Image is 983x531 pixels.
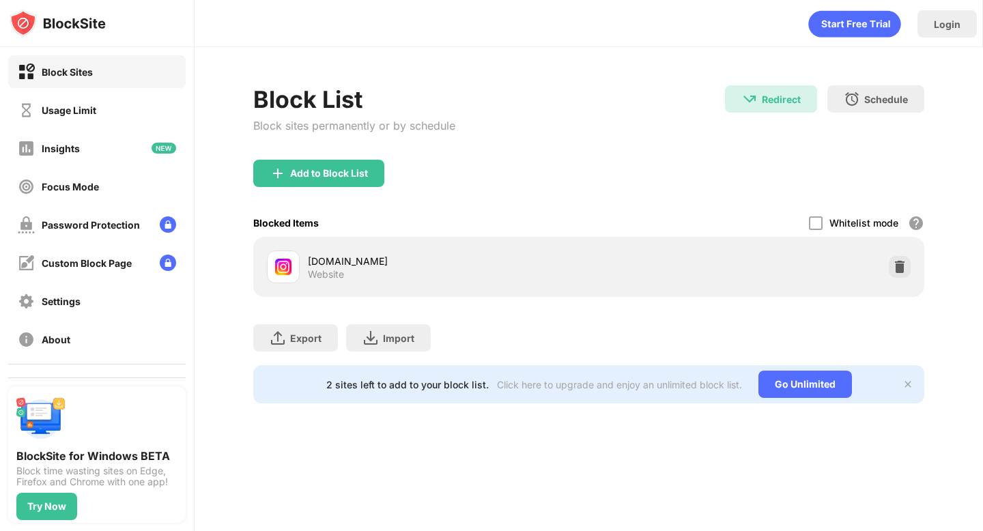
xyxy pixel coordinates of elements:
[253,119,455,132] div: Block sites permanently or by schedule
[16,449,177,463] div: BlockSite for Windows BETA
[42,296,81,307] div: Settings
[308,254,588,268] div: [DOMAIN_NAME]
[160,255,176,271] img: lock-menu.svg
[16,465,177,487] div: Block time wasting sites on Edge, Firefox and Chrome with one app!
[42,219,140,231] div: Password Protection
[10,10,106,37] img: logo-blocksite.svg
[253,85,455,113] div: Block List
[290,168,368,179] div: Add to Block List
[902,379,913,390] img: x-button.svg
[829,217,898,229] div: Whitelist mode
[308,268,344,281] div: Website
[42,257,132,269] div: Custom Block Page
[326,379,489,390] div: 2 sites left to add to your block list.
[152,143,176,154] img: new-icon.svg
[27,501,66,512] div: Try Now
[808,10,901,38] div: animation
[497,379,742,390] div: Click here to upgrade and enjoy an unlimited block list.
[275,259,291,275] img: favicons
[290,332,322,344] div: Export
[16,394,66,444] img: push-desktop.svg
[762,94,801,105] div: Redirect
[253,217,319,229] div: Blocked Items
[42,334,70,345] div: About
[18,293,35,310] img: settings-off.svg
[383,332,414,344] div: Import
[18,331,35,348] img: about-off.svg
[42,181,99,192] div: Focus Mode
[160,216,176,233] img: lock-menu.svg
[42,104,96,116] div: Usage Limit
[18,63,35,81] img: block-on.svg
[18,102,35,119] img: time-usage-off.svg
[864,94,908,105] div: Schedule
[18,255,35,272] img: customize-block-page-off.svg
[42,143,80,154] div: Insights
[758,371,852,398] div: Go Unlimited
[18,216,35,233] img: password-protection-off.svg
[18,178,35,195] img: focus-off.svg
[934,18,960,30] div: Login
[42,66,93,78] div: Block Sites
[18,140,35,157] img: insights-off.svg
